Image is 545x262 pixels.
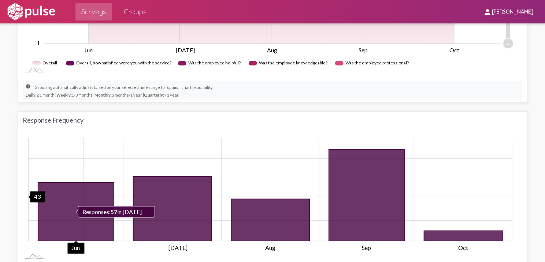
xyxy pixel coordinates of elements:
[38,150,502,241] g: Responses
[118,3,152,20] a: Groups
[38,183,114,241] g: 57 2025-06-01
[26,84,34,93] mat-icon: info
[23,116,522,124] div: Response Frequency
[335,58,409,69] g: Was the employee professional?
[27,138,512,251] g: Chart
[249,58,328,69] g: Was the employee knowledgeable?
[449,46,459,53] tspan: Oct
[267,46,277,53] tspan: Aug
[265,244,275,251] tspan: Aug
[6,3,56,21] img: white-logo.svg
[56,93,72,97] strong: Weekly:
[359,46,368,53] tspan: Sep
[362,244,371,251] tspan: Sep
[71,244,80,251] tspan: Jun
[26,93,37,97] strong: Daily:
[178,58,241,69] g: Was the employee helpful?
[477,5,539,18] button: [PERSON_NAME]
[483,8,492,16] mat-icon: person
[37,40,40,46] tspan: 1
[26,83,213,98] small: Grouping automatically adjusts based on your selected time range for optimal chart readability. ≤...
[458,244,468,251] tspan: Oct
[492,9,533,15] span: [PERSON_NAME]
[124,5,147,18] span: Groups
[75,3,112,20] a: Surveys
[176,46,195,53] tspan: [DATE]
[37,16,40,23] tspan: 2
[32,58,59,69] g: Overall
[84,46,92,53] tspan: Jun
[66,58,171,69] g: Overall, how satisfied were you with the service?
[168,244,188,251] tspan: [DATE]
[81,5,106,18] span: Surveys
[32,58,512,69] g: Legend
[94,93,112,97] strong: Monthly:
[144,93,164,97] strong: Quarterly:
